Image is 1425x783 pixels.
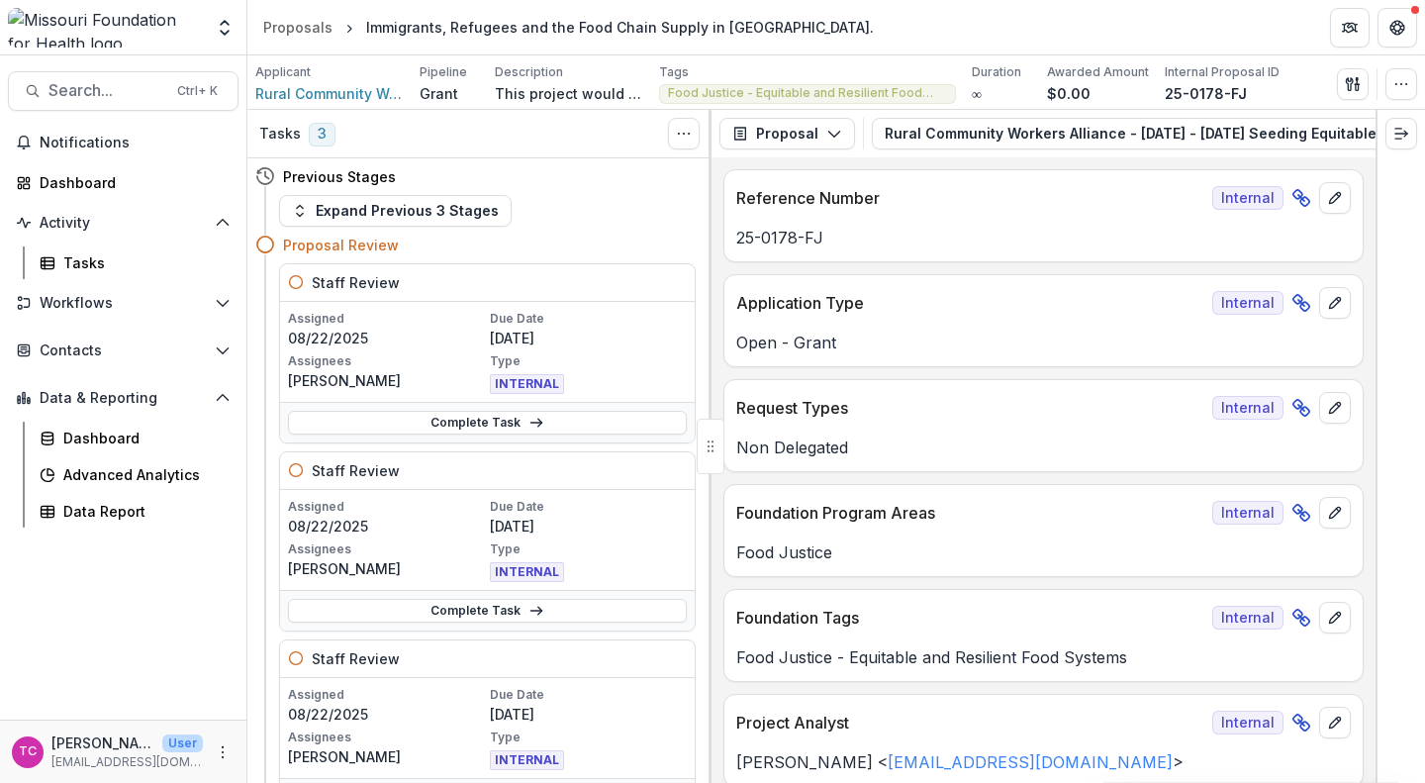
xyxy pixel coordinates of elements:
[8,166,238,199] a: Dashboard
[366,17,874,38] div: Immigrants, Refugees and the Food Chain Supply in [GEOGRAPHIC_DATA].
[51,733,154,753] p: [PERSON_NAME]
[736,291,1204,315] p: Application Type
[312,648,400,669] h5: Staff Review
[40,215,207,232] span: Activity
[490,750,564,770] span: INTERNAL
[48,81,165,100] span: Search...
[736,436,1351,459] p: Non Delegated
[1212,396,1283,420] span: Internal
[288,704,486,725] p: 08/22/2025
[8,335,238,366] button: Open Contacts
[288,558,486,579] p: [PERSON_NAME]
[1047,83,1091,104] p: $0.00
[1319,602,1351,634] button: edit
[490,498,688,516] p: Due Date
[1319,182,1351,214] button: edit
[263,17,332,38] div: Proposals
[8,8,203,48] img: Missouri Foundation for Health logo
[288,498,486,516] p: Assigned
[63,501,223,522] div: Data Report
[259,126,301,143] h3: Tasks
[1330,8,1370,48] button: Partners
[1319,707,1351,738] button: edit
[40,343,207,359] span: Contacts
[736,331,1351,354] p: Open - Grant
[288,516,486,537] p: 08/22/2025
[1319,392,1351,424] button: edit
[288,310,486,328] p: Assigned
[63,464,223,485] div: Advanced Analytics
[8,382,238,414] button: Open Data & Reporting
[63,428,223,448] div: Dashboard
[1377,8,1417,48] button: Get Help
[32,422,238,454] a: Dashboard
[32,495,238,528] a: Data Report
[736,606,1204,630] p: Foundation Tags
[668,118,700,149] button: Toggle View Cancelled Tasks
[736,750,1351,774] p: [PERSON_NAME] < >
[288,370,486,391] p: [PERSON_NAME]
[1165,83,1247,104] p: 25-0178-FJ
[1212,711,1283,734] span: Internal
[1165,63,1280,81] p: Internal Proposal ID
[490,516,688,537] p: [DATE]
[736,186,1204,210] p: Reference Number
[312,272,400,293] h5: Staff Review
[51,753,203,771] p: [EMAIL_ADDRESS][DOMAIN_NAME]
[490,704,688,725] p: [DATE]
[495,63,563,81] p: Description
[1319,287,1351,319] button: edit
[736,540,1351,564] p: Food Justice
[40,390,207,407] span: Data & Reporting
[420,63,467,81] p: Pipeline
[32,458,238,491] a: Advanced Analytics
[288,540,486,558] p: Assignees
[255,13,340,42] a: Proposals
[972,63,1021,81] p: Duration
[888,752,1173,772] a: [EMAIL_ADDRESS][DOMAIN_NAME]
[8,207,238,239] button: Open Activity
[1212,606,1283,630] span: Internal
[1047,63,1149,81] p: Awarded Amount
[288,686,486,704] p: Assigned
[40,172,223,193] div: Dashboard
[1319,497,1351,529] button: edit
[63,252,223,273] div: Tasks
[490,374,564,394] span: INTERNAL
[668,86,947,100] span: Food Justice - Equitable and Resilient Food Systems
[736,396,1204,420] p: Request Types
[40,135,231,151] span: Notifications
[420,83,458,104] p: Grant
[1385,118,1417,149] button: Expand right
[312,460,400,481] h5: Staff Review
[1212,186,1283,210] span: Internal
[255,13,882,42] nav: breadcrumb
[40,295,207,312] span: Workflows
[288,746,486,767] p: [PERSON_NAME]
[283,235,399,255] h4: Proposal Review
[736,711,1204,734] p: Project Analyst
[972,83,982,104] p: ∞
[283,166,396,187] h4: Previous Stages
[211,740,235,764] button: More
[8,287,238,319] button: Open Workflows
[279,195,512,227] button: Expand Previous 3 Stages
[490,352,688,370] p: Type
[288,352,486,370] p: Assignees
[211,8,238,48] button: Open entity switcher
[495,83,643,104] p: This project would support organizing among immigrant and refugee food industry workers, includin...
[659,63,689,81] p: Tags
[255,83,404,104] a: Rural Community Workers Alliance
[8,71,238,111] button: Search...
[288,599,687,623] a: Complete Task
[309,123,335,147] span: 3
[719,118,855,149] button: Proposal
[490,540,688,558] p: Type
[288,729,486,746] p: Assignees
[1212,501,1283,525] span: Internal
[288,328,486,348] p: 08/22/2025
[736,226,1351,249] p: 25-0178-FJ
[162,734,203,752] p: User
[736,501,1204,525] p: Foundation Program Areas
